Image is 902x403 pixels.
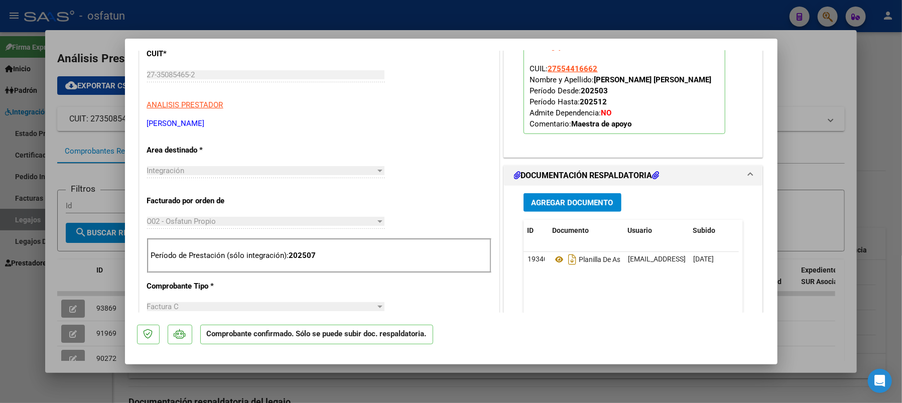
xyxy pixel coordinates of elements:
strong: 202507 [289,251,316,260]
p: Legajo preaprobado para Período de Prestación: [524,27,725,134]
span: Factura C [147,302,179,311]
i: Descargar documento [566,251,579,267]
span: ID [528,226,534,234]
strong: NO [601,108,612,117]
span: Usuario [628,226,653,234]
strong: Maestra de apoyo [572,119,632,128]
p: Período de Prestación (sólo integración): [151,250,487,261]
span: 27554416662 [548,64,598,73]
h1: DOCUMENTACIÓN RESPALDATORIA [514,170,660,182]
p: Comprobante Tipo * [147,281,250,292]
div: DOCUMENTACIÓN RESPALDATORIA [504,186,763,394]
datatable-header-cell: Subido [689,220,739,241]
span: ANALISIS PRESTADOR [147,100,223,109]
div: Open Intercom Messenger [868,369,892,393]
mat-expansion-panel-header: DOCUMENTACIÓN RESPALDATORIA [504,166,763,186]
strong: [PERSON_NAME] [PERSON_NAME] [594,75,712,84]
button: Agregar Documento [524,193,621,212]
span: O02 - Osfatun Propio [147,217,216,226]
span: CUIL: Nombre y Apellido: Período Desde: Período Hasta: Admite Dependencia: [530,64,712,128]
span: Planilla De Asistencia [553,255,645,263]
p: Comprobante confirmado. Sólo se puede subir doc. respaldatoria. [200,325,433,344]
p: Area destinado * [147,145,250,156]
span: 19340 [528,255,548,263]
p: Facturado por orden de [147,195,250,207]
span: [EMAIL_ADDRESS][DOMAIN_NAME] - [PERSON_NAME] [628,255,798,263]
strong: 202503 [581,86,608,95]
strong: 202512 [580,97,607,106]
span: Comentario: [530,119,632,128]
span: [DATE] [693,255,714,263]
datatable-header-cell: Usuario [624,220,689,241]
span: Integración [147,166,185,175]
span: Agregar Documento [532,198,613,207]
datatable-header-cell: Documento [549,220,624,241]
p: [PERSON_NAME] [147,118,491,129]
datatable-header-cell: ID [524,220,549,241]
span: Documento [553,226,589,234]
span: Subido [693,226,716,234]
p: CUIT [147,48,250,60]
